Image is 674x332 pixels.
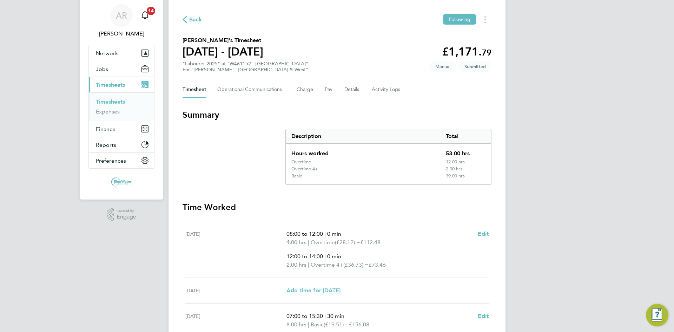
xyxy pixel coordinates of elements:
[297,81,313,98] button: Charge
[442,45,491,58] app-decimal: £1,171.
[325,81,333,98] button: Pay
[96,82,125,88] span: Timesheets
[440,144,491,159] div: 53.00 hrs
[286,253,323,260] span: 12:00 to 14:00
[308,239,309,246] span: |
[324,253,326,260] span: |
[286,313,323,319] span: 07:00 to 15:30
[96,157,126,164] span: Preferences
[360,239,381,246] span: £112.48
[372,81,401,98] button: Activity Logs
[443,14,476,25] button: Following
[311,238,335,247] span: Overtime
[185,286,286,295] div: [DATE]
[89,77,154,92] button: Timesheets
[96,50,118,57] span: Network
[286,144,440,159] div: Hours worked
[327,230,341,237] span: 0 min
[291,159,311,165] div: Overtime
[286,230,323,237] span: 08:00 to 12:00
[185,230,286,269] div: [DATE]
[88,30,154,38] span: Anthony Roberts
[478,313,489,319] span: Edit
[89,45,154,61] button: Network
[89,121,154,137] button: Finance
[286,261,306,268] span: 2.00 hrs
[479,14,491,25] button: Timesheets Menu
[478,230,489,237] span: Edit
[116,11,127,20] span: AR
[343,261,369,268] span: (£36.73) =
[440,159,491,166] div: 12.00 hrs
[308,261,309,268] span: |
[349,321,369,328] span: £156.08
[311,261,343,269] span: Overtime 4+
[96,142,116,148] span: Reports
[117,208,136,214] span: Powered by
[646,304,668,326] button: Engage Resource Center
[478,230,489,238] a: Edit
[449,16,470,22] span: Following
[96,98,125,105] a: Timesheets
[189,15,202,24] span: Back
[430,61,456,72] span: This timesheet was manually created.
[183,61,308,73] div: "Labourer 2025" at "W461152 - [GEOGRAPHIC_DATA]"
[440,129,491,143] div: Total
[96,126,115,132] span: Finance
[324,230,326,237] span: |
[89,92,154,121] div: Timesheets
[344,81,361,98] button: Details
[324,313,326,319] span: |
[183,109,491,121] h3: Summary
[324,321,349,328] span: (£19.51) =
[183,36,263,45] h2: [PERSON_NAME]'s Timesheet
[335,239,360,246] span: (£28.12) =
[482,47,491,58] span: 79
[147,7,155,15] span: 14
[96,66,108,72] span: Jobs
[286,129,440,143] div: Description
[459,61,491,72] span: This timesheet is Submitted.
[88,176,154,187] a: Go to home page
[138,4,152,27] a: 14
[440,166,491,173] div: 2.00 hrs
[89,61,154,77] button: Jobs
[308,321,309,328] span: |
[183,202,491,213] h3: Time Worked
[117,214,136,220] span: Engage
[183,67,308,73] div: For "[PERSON_NAME] - [GEOGRAPHIC_DATA] & West"
[285,129,491,185] div: Summary
[286,287,341,294] span: Add time for [DATE]
[478,312,489,320] a: Edit
[217,81,285,98] button: Operational Communications
[440,173,491,184] div: 39.00 hrs
[96,108,120,115] a: Expenses
[327,313,344,319] span: 30 min
[183,81,206,98] button: Timesheet
[89,137,154,152] button: Reports
[111,176,132,187] img: bluewaterwales-logo-retina.png
[286,286,341,295] a: Add time for [DATE]
[183,45,263,59] h1: [DATE] - [DATE]
[89,153,154,168] button: Preferences
[183,15,202,24] button: Back
[327,253,341,260] span: 0 min
[369,261,386,268] span: £73.46
[286,321,306,328] span: 8.00 hrs
[107,208,137,221] a: Powered byEngage
[88,4,154,38] a: AR[PERSON_NAME]
[286,239,306,246] span: 4.00 hrs
[311,320,324,329] span: Basic
[291,173,302,179] div: Basic
[291,166,318,172] div: Overtime 4+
